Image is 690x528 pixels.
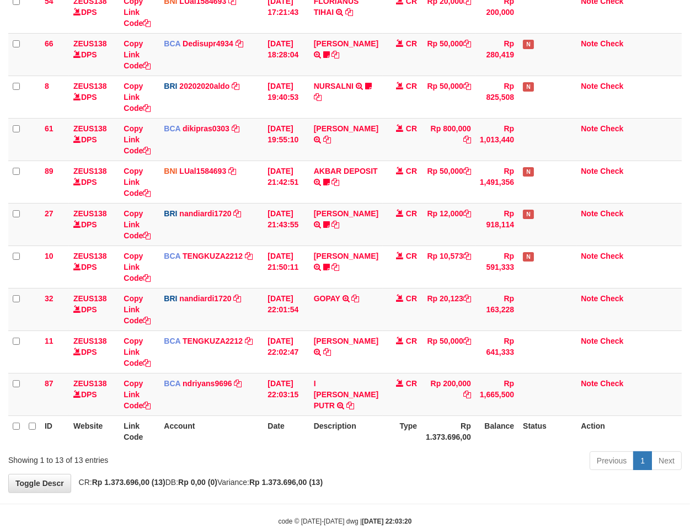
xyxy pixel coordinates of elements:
th: Description [309,415,383,447]
span: 87 [45,379,54,388]
span: 27 [45,209,54,218]
a: Check [600,337,623,345]
a: Note [581,82,598,90]
a: Dedisupr4934 [183,39,233,48]
td: Rp 1,491,356 [475,161,518,203]
td: Rp 12,000 [421,203,475,246]
a: ZEUS138 [73,294,107,303]
a: ZEUS138 [73,167,107,175]
a: Copy I GEDE WIBAWA PUTR to clipboard [346,401,354,410]
a: Copy Link Code [124,252,151,282]
a: GOPAY [314,294,340,303]
a: AKBAR DEPOSIT [314,167,378,175]
span: 61 [45,124,54,133]
a: Copy LUal1584693 to clipboard [228,167,236,175]
td: DPS [69,161,119,203]
td: DPS [69,33,119,76]
td: [DATE] 19:40:53 [263,76,309,118]
th: Date [263,415,309,447]
a: NURSALNI [314,82,354,90]
td: [DATE] 21:50:11 [263,246,309,288]
span: 11 [45,337,54,345]
a: nandiardi1720 [179,209,231,218]
td: [DATE] 22:02:47 [263,330,309,373]
th: Action [576,415,682,447]
a: Check [600,209,623,218]
a: Copy FLORIANUS TIHAI to clipboard [345,8,353,17]
a: Copy Link Code [124,337,151,367]
th: Balance [475,415,518,447]
span: 8 [45,82,49,90]
td: [DATE] 21:43:55 [263,203,309,246]
span: BCA [164,252,180,260]
td: Rp 825,508 [475,76,518,118]
a: Copy Link Code [124,379,151,410]
td: Rp 918,114 [475,203,518,246]
td: Rp 641,333 [475,330,518,373]
td: [DATE] 18:28:04 [263,33,309,76]
a: Copy Rp 200,000 to clipboard [463,390,471,399]
a: Check [600,379,623,388]
a: Note [581,379,598,388]
a: ZEUS138 [73,82,107,90]
td: [DATE] 22:01:54 [263,288,309,330]
a: [PERSON_NAME] [314,124,378,133]
th: Account [159,415,263,447]
a: Copy dikipras0303 to clipboard [232,124,239,133]
a: Copy Dedisupr4934 to clipboard [236,39,243,48]
span: CR [406,167,417,175]
span: Has Note [523,210,534,219]
strong: [DATE] 22:03:20 [362,518,411,525]
a: [PERSON_NAME] [314,209,378,218]
td: DPS [69,330,119,373]
a: Copy TENGKUZA2212 to clipboard [245,252,253,260]
a: Copy GIGIN AHYANI to clipboard [323,348,331,356]
a: Copy Link Code [124,124,151,155]
td: DPS [69,76,119,118]
a: [PERSON_NAME] [314,252,378,260]
a: Copy Rp 50,000 to clipboard [463,39,471,48]
a: Copy nandiardi1720 to clipboard [233,209,241,218]
a: Copy Link Code [124,39,151,70]
a: Check [600,294,623,303]
a: dikipras0303 [183,124,229,133]
td: DPS [69,288,119,330]
a: Copy Rp 10,573 to clipboard [463,252,471,260]
a: Copy nandiardi1720 to clipboard [233,294,241,303]
th: Type [383,415,421,447]
a: Next [651,451,682,470]
a: Copy Link Code [124,209,151,240]
a: Copy Rp 50,000 to clipboard [463,167,471,175]
a: LUal1584693 [179,167,226,175]
td: DPS [69,373,119,415]
a: Copy Link Code [124,167,151,198]
a: I [PERSON_NAME] PUTR [314,379,378,410]
a: 20202020aldo [179,82,229,90]
td: Rp 280,419 [475,33,518,76]
a: ZEUS138 [73,337,107,345]
span: BRI [164,294,177,303]
a: Note [581,252,598,260]
a: Copy ARIS SETIAWAN to clipboard [323,135,331,144]
span: CR [406,379,417,388]
a: nandiardi1720 [179,294,231,303]
td: Rp 20,123 [421,288,475,330]
td: [DATE] 19:55:10 [263,118,309,161]
span: 89 [45,167,54,175]
strong: Rp 0,00 (0) [178,478,217,487]
a: Note [581,337,598,345]
span: BCA [164,379,180,388]
a: ZEUS138 [73,252,107,260]
a: Copy Link Code [124,82,151,113]
a: ZEUS138 [73,209,107,218]
a: ZEUS138 [73,379,107,388]
td: Rp 163,228 [475,288,518,330]
a: [PERSON_NAME] [314,337,378,345]
td: Rp 50,000 [421,33,475,76]
span: CR [406,294,417,303]
td: Rp 1,665,500 [475,373,518,415]
a: Copy DANA KELVINPRAYOG to clipboard [332,220,340,229]
a: Copy Rp 12,000 to clipboard [463,209,471,218]
th: ID [40,415,69,447]
td: Rp 200,000 [421,373,475,415]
